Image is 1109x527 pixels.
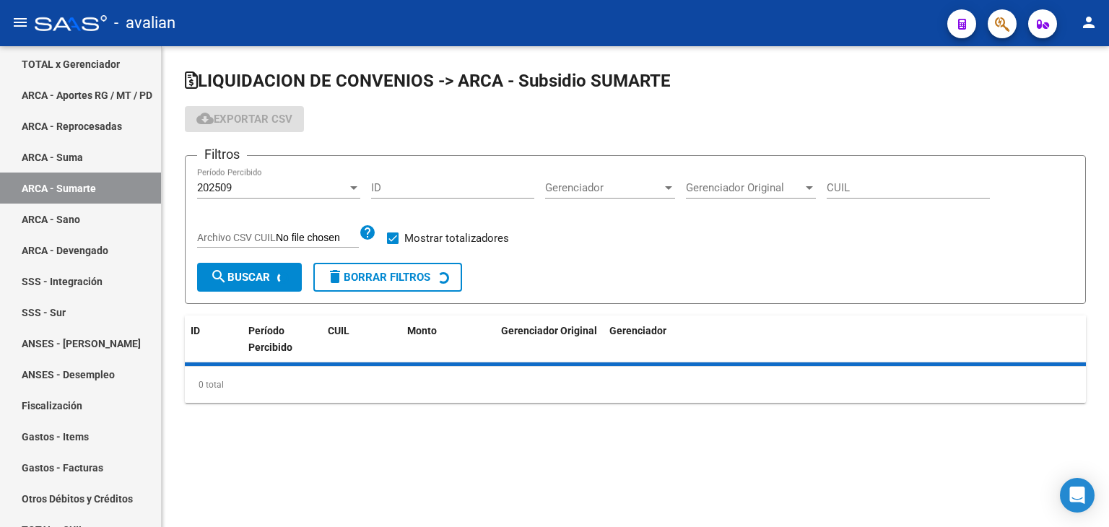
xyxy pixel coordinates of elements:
datatable-header-cell: Monto [401,315,495,363]
input: Archivo CSV CUIL [276,232,359,245]
datatable-header-cell: Gerenciador [604,315,1086,363]
span: Gerenciador [545,181,662,194]
datatable-header-cell: ID [185,315,243,363]
span: 202509 [197,181,232,194]
span: Mostrar totalizadores [404,230,509,247]
span: Archivo CSV CUIL [197,232,276,243]
span: Monto [407,325,437,336]
button: Buscar [197,263,302,292]
span: Exportar CSV [196,113,292,126]
datatable-header-cell: Gerenciador Original [495,315,604,363]
span: Buscar [210,271,270,284]
mat-icon: cloud_download [196,110,214,127]
mat-icon: help [359,224,376,241]
span: Gerenciador Original [686,181,803,194]
span: Período Percibido [248,325,292,353]
mat-icon: person [1080,14,1097,31]
div: Open Intercom Messenger [1060,478,1095,513]
span: CUIL [328,325,349,336]
button: Borrar Filtros [313,263,462,292]
mat-icon: menu [12,14,29,31]
datatable-header-cell: Período Percibido [243,315,322,363]
datatable-header-cell: CUIL [322,315,401,363]
div: 0 total [185,367,1086,403]
mat-icon: delete [326,268,344,285]
span: - avalian [114,7,175,39]
span: Gerenciador Original [501,325,597,336]
button: Exportar CSV [185,106,304,132]
span: LIQUIDACION DE CONVENIOS -> ARCA - Subsidio SUMARTE [185,71,671,91]
span: ID [191,325,200,336]
mat-icon: search [210,268,227,285]
span: Borrar Filtros [326,271,430,284]
span: Gerenciador [609,325,666,336]
h3: Filtros [197,144,247,165]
